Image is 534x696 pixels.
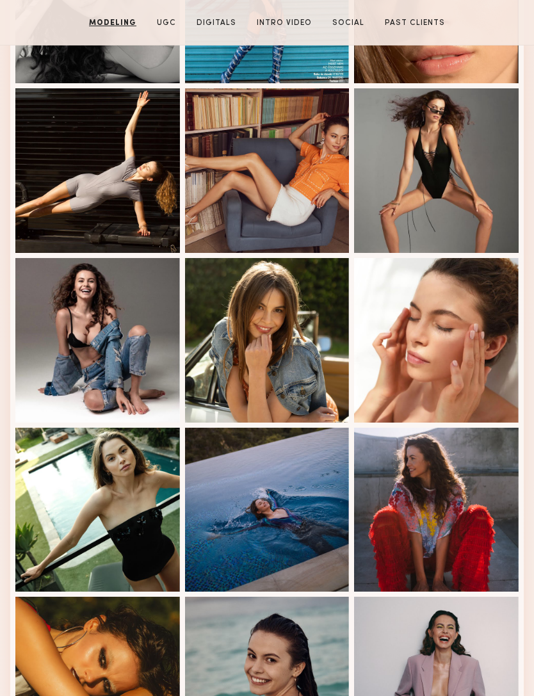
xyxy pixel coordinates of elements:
[191,17,241,29] a: Digitals
[327,17,369,29] a: Social
[380,17,450,29] a: Past Clients
[252,17,317,29] a: Intro Video
[152,17,181,29] a: UGC
[84,17,142,29] a: Modeling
